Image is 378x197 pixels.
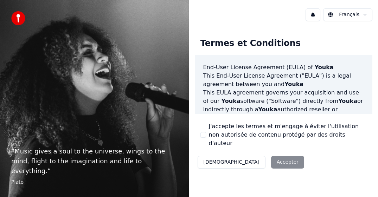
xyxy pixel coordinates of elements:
[203,63,364,72] h3: End-User License Agreement (EULA) of
[258,106,277,113] span: Youka
[203,88,364,122] p: This EULA agreement governs your acquisition and use of our software ("Software") directly from o...
[222,98,241,104] span: Youka
[203,72,364,88] p: This End-User License Agreement ("EULA") is a legal agreement between you and
[338,98,357,104] span: Youka
[284,81,303,87] span: Youka
[11,11,25,25] img: youka
[209,122,367,147] label: J'accepte les termes et m'engage à éviter l'utilisation non autorisée de contenu protégé par des ...
[11,179,178,186] footer: Plato
[315,64,334,71] span: Youka
[198,156,265,169] button: [DEMOGRAPHIC_DATA]
[11,146,178,176] p: “ Music gives a soul to the universe, wings to the mind, flight to the imagination and life to ev...
[195,32,306,55] div: Termes et Conditions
